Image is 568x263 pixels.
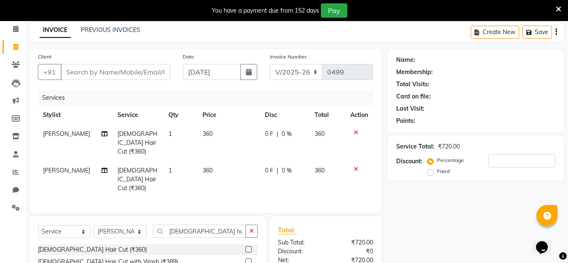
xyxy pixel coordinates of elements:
[437,167,450,175] label: Fixed
[168,130,172,138] span: 1
[270,53,307,61] label: Invoice Number
[345,106,373,125] th: Action
[278,226,297,234] span: Total
[533,229,560,255] iframe: chat widget
[40,23,71,38] a: INVOICE
[438,142,460,151] div: ₹720.00
[265,130,273,138] span: 0 F
[38,106,112,125] th: Stylist
[38,53,51,61] label: Client
[212,6,319,15] div: You have a payment due from 152 days
[163,106,197,125] th: Qty
[325,247,379,256] div: ₹0
[112,106,164,125] th: Service
[396,142,435,151] div: Service Total:
[260,106,309,125] th: Disc
[315,167,325,174] span: 360
[282,130,292,138] span: 0 %
[197,106,260,125] th: Price
[282,166,292,175] span: 0 %
[168,167,172,174] span: 1
[315,130,325,138] span: 360
[39,90,379,106] div: Services
[117,130,157,155] span: [DEMOGRAPHIC_DATA] Hair Cut (₹360)
[61,64,170,80] input: Search by Name/Mobile/Email/Code
[321,3,347,18] button: Pay
[153,225,246,238] input: Search or Scan
[471,26,519,39] button: Create New
[43,167,90,174] span: [PERSON_NAME]
[203,167,213,174] span: 360
[396,56,415,64] div: Name:
[325,238,379,247] div: ₹720.00
[277,166,278,175] span: |
[396,157,422,166] div: Discount:
[203,130,213,138] span: 360
[277,130,278,138] span: |
[265,166,273,175] span: 0 F
[183,53,194,61] label: Date
[272,238,325,247] div: Sub Total:
[396,68,433,77] div: Membership:
[81,26,140,34] a: PREVIOUS INVOICES
[437,157,464,164] label: Percentage
[396,104,424,113] div: Last Visit:
[396,92,431,101] div: Card on file:
[272,247,325,256] div: Discount:
[523,26,552,39] button: Save
[38,245,147,254] div: [DEMOGRAPHIC_DATA] Hair Cut (₹360)
[117,167,157,192] span: [DEMOGRAPHIC_DATA] Hair Cut (₹360)
[38,64,61,80] button: +91
[396,80,429,89] div: Total Visits:
[43,130,90,138] span: [PERSON_NAME]
[309,106,345,125] th: Total
[396,117,415,125] div: Points:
